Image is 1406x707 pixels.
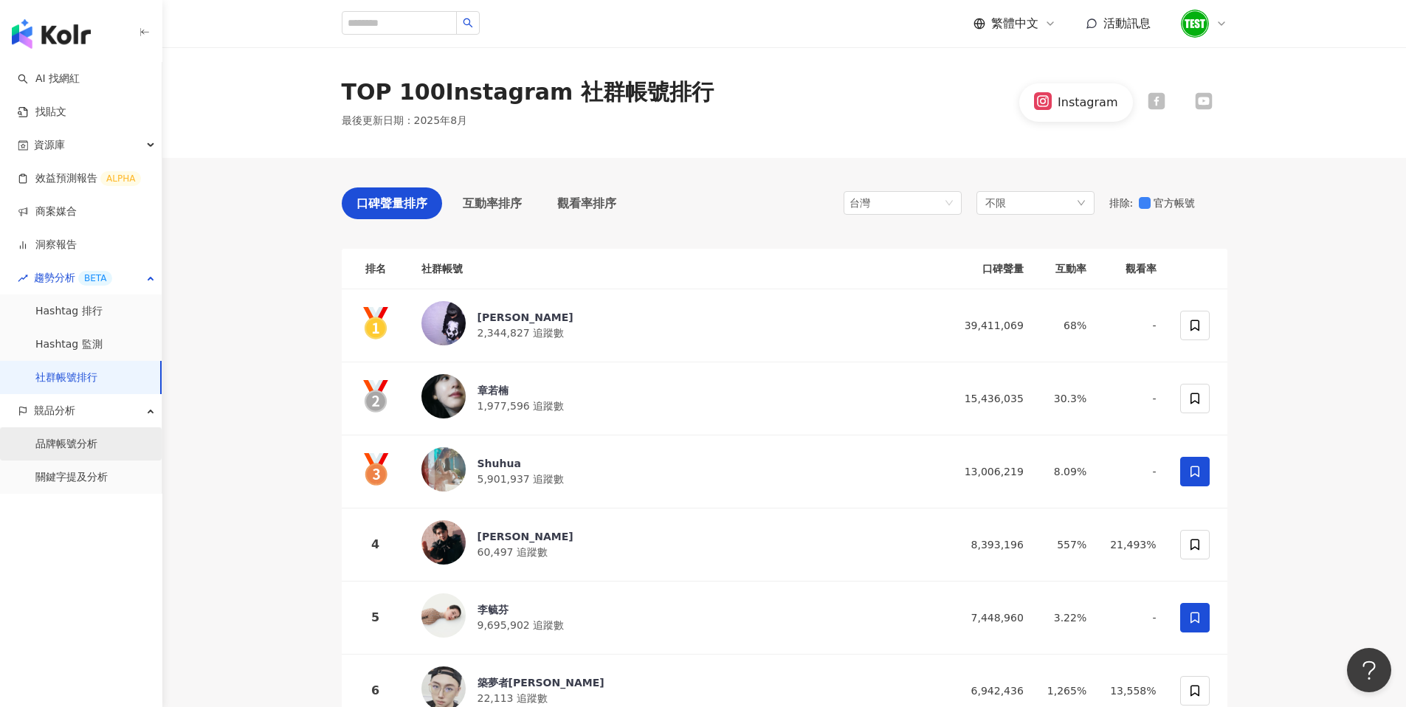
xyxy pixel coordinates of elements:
a: KOL Avatar[PERSON_NAME]60,497 追蹤數 [421,520,935,569]
img: logo [12,19,91,49]
div: 築夢者[PERSON_NAME] [478,675,604,690]
span: 趨勢分析 [34,261,112,294]
p: 最後更新日期 ： 2025年8月 [342,114,468,128]
div: 30.3% [1047,390,1086,407]
div: 4 [354,535,398,553]
span: 繁體中文 [991,15,1038,32]
span: 60,497 追蹤數 [478,546,548,558]
span: 1,977,596 追蹤數 [478,400,565,412]
a: Hashtag 監測 [35,337,103,352]
span: rise [18,273,28,283]
th: 社群帳號 [410,249,947,289]
span: 競品分析 [34,394,75,427]
a: KOL Avatar[PERSON_NAME]2,344,827 追蹤數 [421,301,935,350]
a: searchAI 找網紅 [18,72,80,86]
th: 排名 [342,249,410,289]
div: Shuhua [478,456,565,471]
a: 效益預測報告ALPHA [18,171,141,186]
a: 找貼文 [18,105,66,120]
img: KOL Avatar [421,593,466,638]
div: 6,942,436 [959,683,1024,699]
div: [PERSON_NAME] [478,529,573,544]
img: KOL Avatar [421,520,466,565]
a: 品牌帳號分析 [35,437,97,452]
div: TOP 100 Instagram 社群帳號排行 [342,77,714,108]
th: 觀看率 [1098,249,1168,289]
div: 39,411,069 [959,317,1024,334]
span: 不限 [985,195,1006,211]
td: - [1098,582,1168,655]
div: 8,393,196 [959,537,1024,553]
span: 口碑聲量排序 [356,194,427,213]
div: Instagram [1058,94,1117,111]
th: 互動率 [1035,249,1098,289]
div: 台灣 [850,192,897,214]
div: 13,558% [1110,683,1156,699]
div: 5 [354,608,398,627]
td: - [1098,362,1168,435]
div: BETA [78,271,112,286]
div: 21,493% [1110,537,1156,553]
div: 7,448,960 [959,610,1024,626]
span: down [1077,199,1086,207]
span: search [463,18,473,28]
span: 排除 : [1109,197,1134,209]
div: [PERSON_NAME] [478,310,573,325]
span: 互動率排序 [463,194,522,213]
span: 2,344,827 追蹤數 [478,327,565,339]
iframe: Help Scout Beacon - Open [1347,648,1391,692]
span: 9,695,902 追蹤數 [478,619,565,631]
a: KOL Avatar李毓芬9,695,902 追蹤數 [421,593,935,642]
div: 李毓芬 [478,602,565,617]
span: 22,113 追蹤數 [478,692,548,704]
div: 章若楠 [478,383,565,398]
a: 關鍵字提及分析 [35,470,108,485]
span: 觀看率排序 [557,194,616,213]
div: 1,265% [1047,683,1086,699]
div: 15,436,035 [959,390,1024,407]
a: 洞察報告 [18,238,77,252]
div: 557% [1047,537,1086,553]
a: KOL AvatarShuhua5,901,937 追蹤數 [421,447,935,496]
img: KOL Avatar [421,301,466,345]
div: 8.09% [1047,463,1086,480]
a: 社群帳號排行 [35,370,97,385]
a: 商案媒合 [18,204,77,219]
th: 口碑聲量 [947,249,1035,289]
div: 68% [1047,317,1086,334]
span: 官方帳號 [1151,195,1201,211]
span: 5,901,937 追蹤數 [478,473,565,485]
div: 3.22% [1047,610,1086,626]
span: 活動訊息 [1103,16,1151,30]
div: 13,006,219 [959,463,1024,480]
td: - [1098,289,1168,362]
td: - [1098,435,1168,508]
div: 6 [354,681,398,700]
img: KOL Avatar [421,374,466,418]
img: unnamed.png [1181,10,1209,38]
a: Hashtag 排行 [35,304,103,319]
span: 資源庫 [34,128,65,162]
img: KOL Avatar [421,447,466,492]
a: KOL Avatar章若楠1,977,596 追蹤數 [421,374,935,423]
